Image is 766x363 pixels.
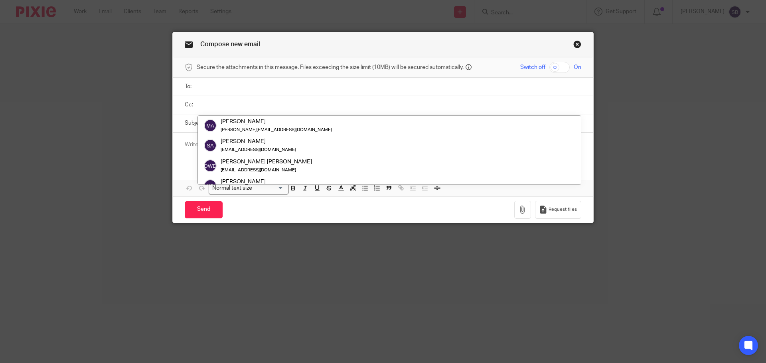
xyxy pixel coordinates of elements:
div: [PERSON_NAME] [PERSON_NAME] [221,158,312,166]
span: Secure the attachments in this message. Files exceeding the size limit (10MB) will be secured aut... [197,63,464,71]
img: svg%3E [204,139,217,152]
img: svg%3E [204,159,217,172]
span: Request files [549,206,577,213]
label: Cc: [185,101,193,109]
small: [EMAIL_ADDRESS][DOMAIN_NAME] [221,148,296,152]
small: [PERSON_NAME][EMAIL_ADDRESS][DOMAIN_NAME] [221,128,332,132]
button: Request files [535,201,581,219]
div: [PERSON_NAME] [221,118,332,126]
span: Compose new email [200,41,260,47]
span: Normal text size [211,184,254,192]
div: [PERSON_NAME] [221,137,296,145]
img: svg%3E [204,119,217,132]
img: svg%3E [204,179,217,192]
input: Send [185,201,223,218]
div: [PERSON_NAME] [221,178,296,186]
label: Subject: [185,119,205,127]
a: Close this dialog window [573,40,581,51]
input: Search for option [255,184,284,192]
div: Search for option [209,182,288,194]
span: On [574,63,581,71]
small: [EMAIL_ADDRESS][DOMAIN_NAME] [221,168,296,172]
label: To: [185,82,193,90]
span: Switch off [520,63,545,71]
